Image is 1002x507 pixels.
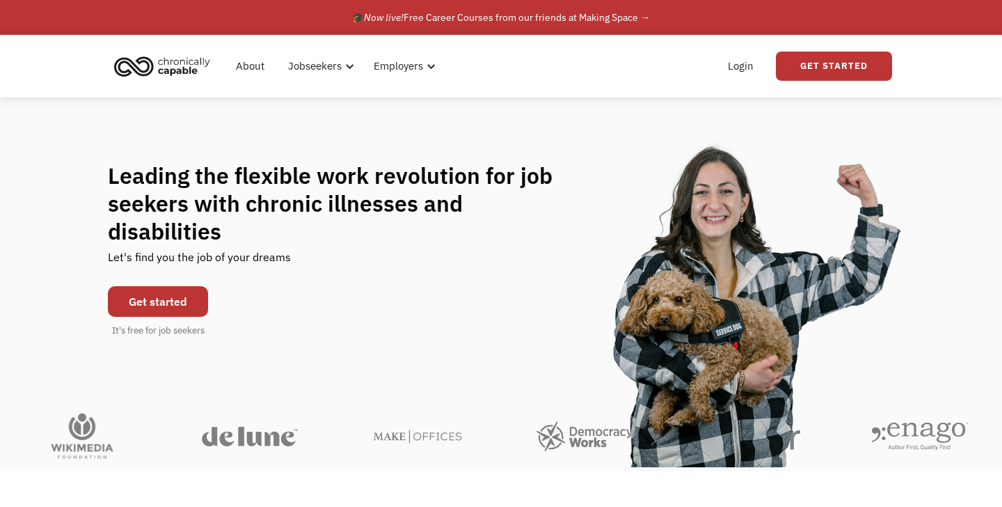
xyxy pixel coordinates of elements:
a: Get started [108,286,208,317]
div: 🎓 Free Career Courses from our friends at Making Space → [352,9,650,26]
div: Jobseekers [280,44,358,88]
a: Get Started [776,52,892,81]
em: Now live! [364,11,404,24]
div: Employers [365,44,440,88]
img: Chronically Capable logo [110,51,214,81]
a: Login [719,44,762,88]
div: Jobseekers [288,58,342,75]
a: home [110,51,221,81]
div: It's free for job seekers [112,324,205,338]
div: Let's find you the job of your dreams [108,245,291,279]
a: About [228,44,273,88]
h1: Leading the flexible work revolution for job seekers with chronic illnesses and disabilities [108,162,580,245]
div: Employers [374,58,423,75]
